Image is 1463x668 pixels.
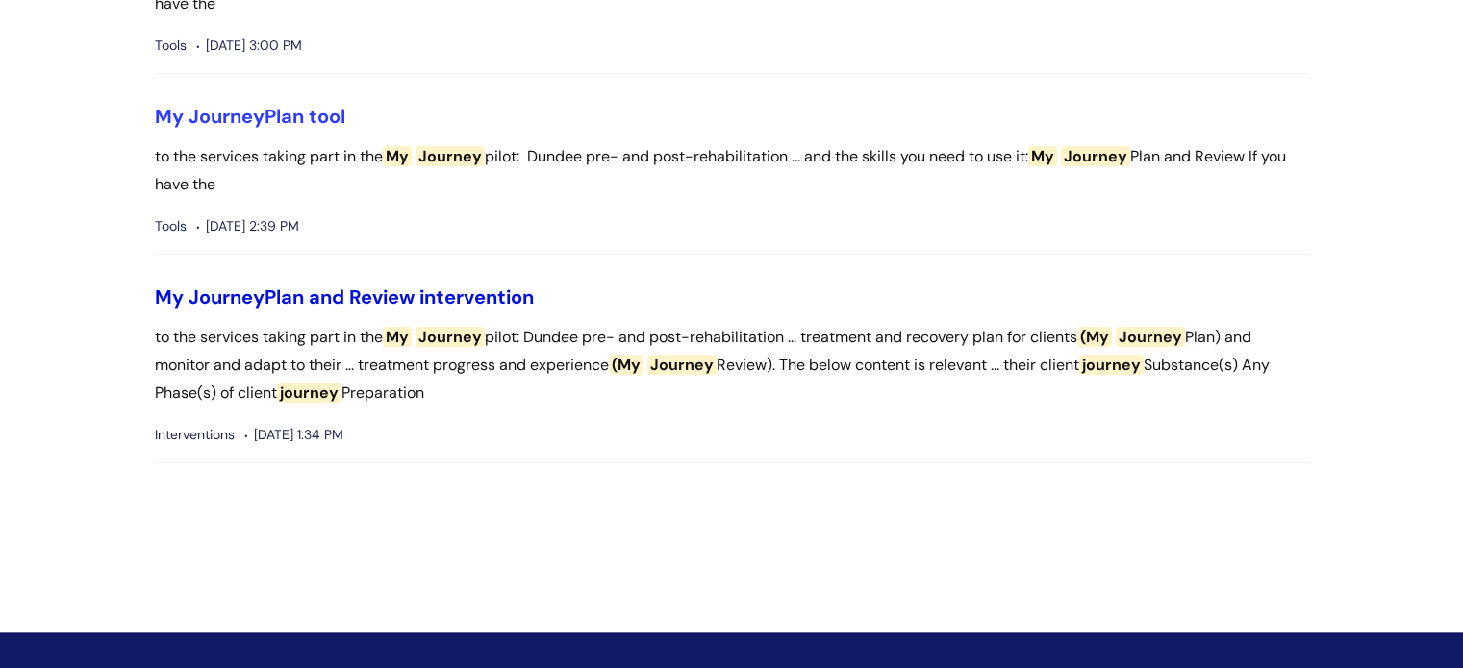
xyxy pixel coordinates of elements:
[383,146,412,166] span: My
[155,34,187,58] span: Tools
[189,285,265,309] span: Journey
[196,34,302,58] span: [DATE] 3:00 PM
[1028,146,1057,166] span: My
[1079,355,1144,375] span: journey
[155,324,1309,407] p: to the services taking part in the pilot: Dundee pre- and post-rehabilitation ... treatment and r...
[155,214,187,238] span: Tools
[155,423,235,447] span: Interventions
[1077,327,1112,347] span: (My
[155,143,1309,199] p: to the services taking part in the pilot: Dundee pre- and post-rehabilitation ... and the skills ...
[155,104,184,129] span: My
[383,327,412,347] span: My
[155,104,345,129] a: My JourneyPlan tool
[244,423,343,447] span: [DATE] 1:34 PM
[155,285,184,309] span: My
[416,327,485,347] span: Journey
[609,355,643,375] span: (My
[277,383,341,403] span: journey
[1061,146,1130,166] span: Journey
[647,355,717,375] span: Journey
[189,104,265,129] span: Journey
[155,285,534,309] a: My JourneyPlan and Review intervention
[416,146,485,166] span: Journey
[196,214,299,238] span: [DATE] 2:39 PM
[1116,327,1185,347] span: Journey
